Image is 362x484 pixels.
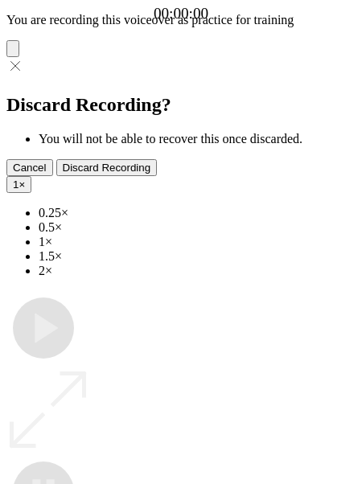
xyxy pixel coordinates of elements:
li: 1.5× [39,249,356,264]
h2: Discard Recording? [6,94,356,116]
li: 0.5× [39,220,356,235]
li: 2× [39,264,356,278]
button: 1× [6,176,31,193]
span: 1 [13,178,19,191]
a: 00:00:00 [154,5,208,23]
li: 0.25× [39,206,356,220]
button: Discard Recording [56,159,158,176]
button: Cancel [6,159,53,176]
p: You are recording this voiceover as practice for training [6,13,356,27]
li: You will not be able to recover this once discarded. [39,132,356,146]
li: 1× [39,235,356,249]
